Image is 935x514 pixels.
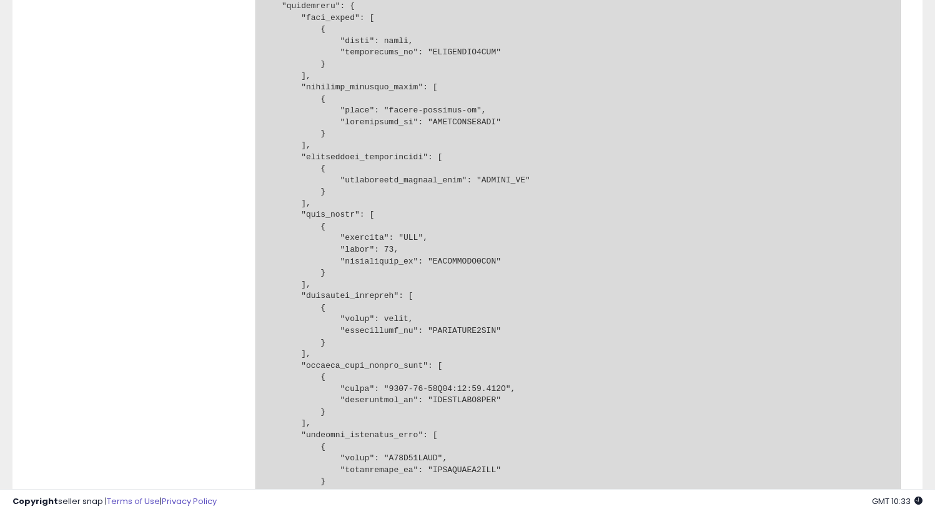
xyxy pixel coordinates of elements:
strong: Copyright [12,495,58,507]
a: Privacy Policy [162,495,217,507]
span: 2025-10-12 10:33 GMT [872,495,923,507]
a: Terms of Use [107,495,160,507]
div: seller snap | | [12,496,217,508]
